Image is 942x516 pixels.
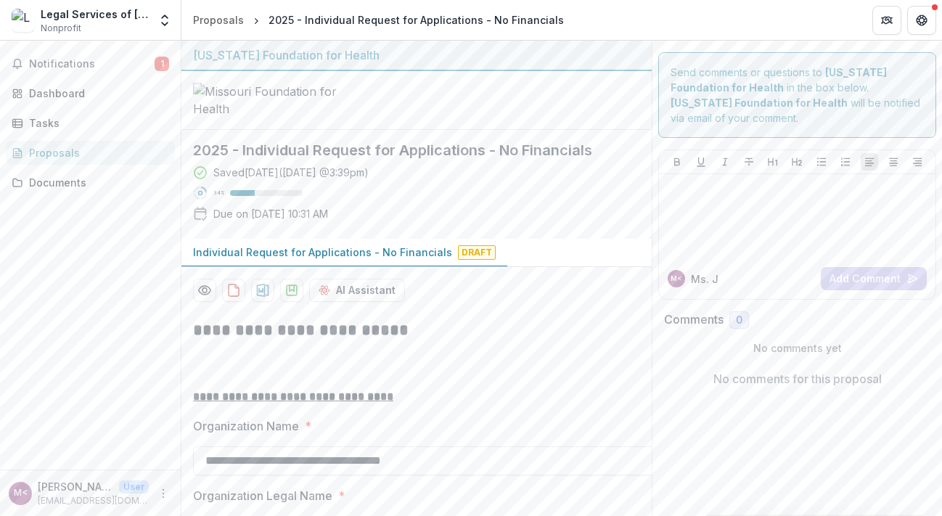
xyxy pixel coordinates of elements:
div: Proposals [193,12,244,28]
img: Legal Services of Eastern Missouri, Inc. [12,9,35,32]
button: Strike [740,153,758,171]
button: download-proposal [280,279,303,302]
button: Get Help [907,6,936,35]
div: Ms. Juliana Greenfield <jkgreenfield@lsem.org> [671,275,682,282]
button: Partners [872,6,901,35]
p: Organization Legal Name [193,487,332,504]
p: Organization Name [193,417,299,435]
h2: Comments [664,313,724,327]
p: Individual Request for Applications - No Financials [193,245,452,260]
span: Draft [458,245,496,260]
span: 1 [155,57,169,71]
p: [PERSON_NAME] <[EMAIL_ADDRESS][DOMAIN_NAME]> [38,479,113,494]
button: Bullet List [813,153,830,171]
p: No comments for this proposal [713,370,882,388]
p: No comments yet [664,340,930,356]
a: Proposals [187,9,250,30]
button: Ordered List [837,153,854,171]
button: Italicize [716,153,734,171]
button: download-proposal [251,279,274,302]
p: Due on [DATE] 10:31 AM [213,206,328,221]
a: Proposals [6,141,175,165]
div: Send comments or questions to in the box below. will be notified via email of your comment. [658,52,936,138]
img: Missouri Foundation for Health [193,83,338,118]
nav: breadcrumb [187,9,570,30]
p: User [119,480,149,494]
div: Dashboard [29,86,163,101]
button: Open entity switcher [155,6,175,35]
div: Ms. Juliana Greenfield <jkgreenfield@lsem.org> [14,488,28,498]
div: Saved [DATE] ( [DATE] @ 3:39pm ) [213,165,369,180]
div: 2025 - Individual Request for Applications - No Financials [269,12,564,28]
p: Ms. J [691,271,718,287]
button: Align Center [885,153,902,171]
button: Add Comment [821,267,927,290]
a: Documents [6,171,175,194]
button: AI Assistant [309,279,405,302]
div: Legal Services of [GEOGRAPHIC_DATA][US_STATE], Inc. [41,7,149,22]
button: Align Left [861,153,878,171]
div: Proposals [29,145,163,160]
button: Bold [668,153,686,171]
p: 34 % [213,188,224,198]
button: Heading 1 [764,153,782,171]
span: Notifications [29,58,155,70]
div: [US_STATE] Foundation for Health [193,46,640,64]
a: Tasks [6,111,175,135]
button: Notifications1 [6,52,175,75]
p: [EMAIL_ADDRESS][DOMAIN_NAME] [38,494,149,507]
button: Align Right [909,153,926,171]
button: download-proposal [222,279,245,302]
a: Dashboard [6,81,175,105]
div: Tasks [29,115,163,131]
button: Preview fbdaf2ca-9843-4d42-988d-fa8f0ec952b4-0.pdf [193,279,216,302]
h2: 2025 - Individual Request for Applications - No Financials [193,142,617,159]
button: More [155,485,172,502]
button: Heading 2 [788,153,806,171]
strong: [US_STATE] Foundation for Health [671,97,848,109]
span: Nonprofit [41,22,81,35]
span: 0 [736,314,742,327]
div: Documents [29,175,163,190]
button: Underline [692,153,710,171]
